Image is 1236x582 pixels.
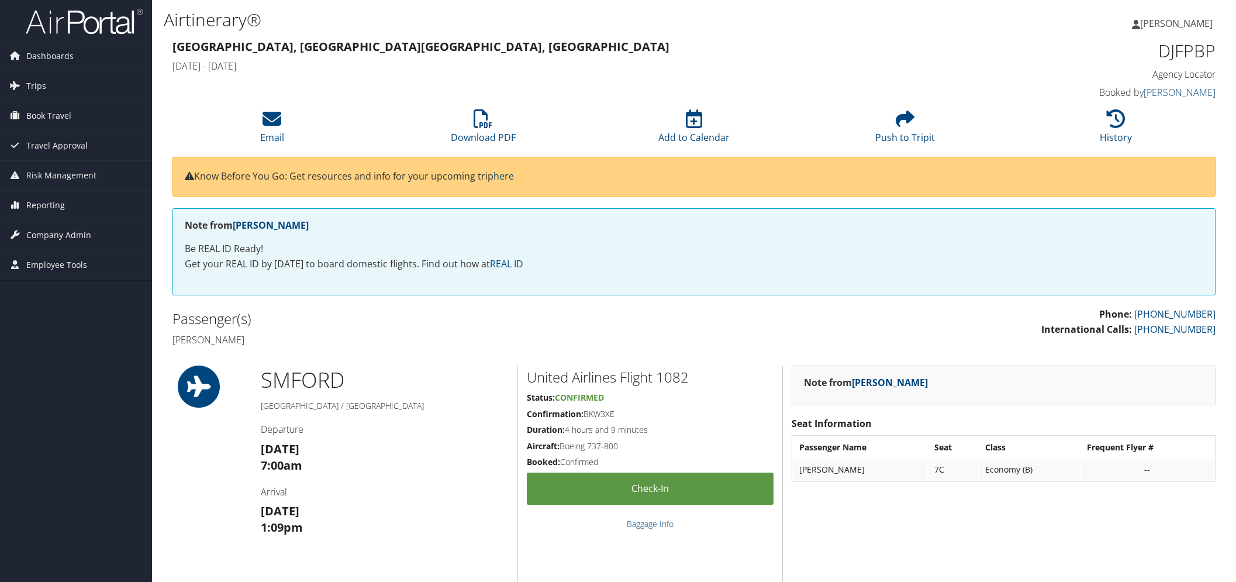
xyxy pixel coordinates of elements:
[527,456,560,467] strong: Booked:
[527,473,774,505] a: Check-in
[968,86,1216,99] h4: Booked by
[627,518,674,529] a: Baggage Info
[527,424,565,435] strong: Duration:
[527,456,774,468] h5: Confirmed
[26,250,87,280] span: Employee Tools
[527,408,774,420] h5: BKW3XE
[852,376,928,389] a: [PERSON_NAME]
[527,408,584,419] strong: Confirmation:
[979,437,1079,458] th: Class
[233,219,309,232] a: [PERSON_NAME]
[261,485,509,498] h4: Arrival
[185,242,1203,271] p: Be REAL ID Ready! Get your REAL ID by [DATE] to board domestic flights. Find out how at
[1132,6,1224,41] a: [PERSON_NAME]
[527,367,774,387] h2: United Airlines Flight 1082
[527,440,774,452] h5: Boeing 737-800
[527,392,555,403] strong: Status:
[1041,323,1132,336] strong: International Calls:
[26,8,143,35] img: airportal-logo.png
[658,116,730,144] a: Add to Calendar
[26,191,65,220] span: Reporting
[172,39,669,54] strong: [GEOGRAPHIC_DATA], [GEOGRAPHIC_DATA] [GEOGRAPHIC_DATA], [GEOGRAPHIC_DATA]
[968,39,1216,63] h1: DJFPBP
[527,424,774,436] h5: 4 hours and 9 minutes
[261,366,509,395] h1: SMF ORD
[261,457,302,473] strong: 7:00am
[261,519,303,535] strong: 1:09pm
[26,161,96,190] span: Risk Management
[968,68,1216,81] h4: Agency Locator
[164,8,871,32] h1: Airtinerary®
[172,60,951,73] h4: [DATE] - [DATE]
[260,116,284,144] a: Email
[451,116,516,144] a: Download PDF
[1144,86,1216,99] a: [PERSON_NAME]
[793,437,927,458] th: Passenger Name
[1087,464,1208,475] div: --
[493,170,514,182] a: here
[26,221,91,250] span: Company Admin
[185,219,309,232] strong: Note from
[875,116,935,144] a: Push to Tripit
[792,417,872,430] strong: Seat Information
[26,71,46,101] span: Trips
[804,376,928,389] strong: Note from
[261,441,299,457] strong: [DATE]
[172,333,685,346] h4: [PERSON_NAME]
[185,169,1203,184] p: Know Before You Go: Get resources and info for your upcoming trip
[261,400,509,412] h5: [GEOGRAPHIC_DATA] / [GEOGRAPHIC_DATA]
[1134,323,1216,336] a: [PHONE_NUMBER]
[172,309,685,329] h2: Passenger(s)
[1099,308,1132,321] strong: Phone:
[26,101,71,130] span: Book Travel
[928,459,978,480] td: 7C
[979,459,1079,480] td: Economy (B)
[1134,308,1216,321] a: [PHONE_NUMBER]
[527,440,560,452] strong: Aircraft:
[793,459,927,480] td: [PERSON_NAME]
[261,503,299,519] strong: [DATE]
[555,392,604,403] span: Confirmed
[1100,116,1132,144] a: History
[928,437,978,458] th: Seat
[1081,437,1214,458] th: Frequent Flyer #
[1140,17,1213,30] span: [PERSON_NAME]
[26,42,74,71] span: Dashboards
[26,131,88,160] span: Travel Approval
[261,423,509,436] h4: Departure
[490,257,523,270] a: REAL ID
